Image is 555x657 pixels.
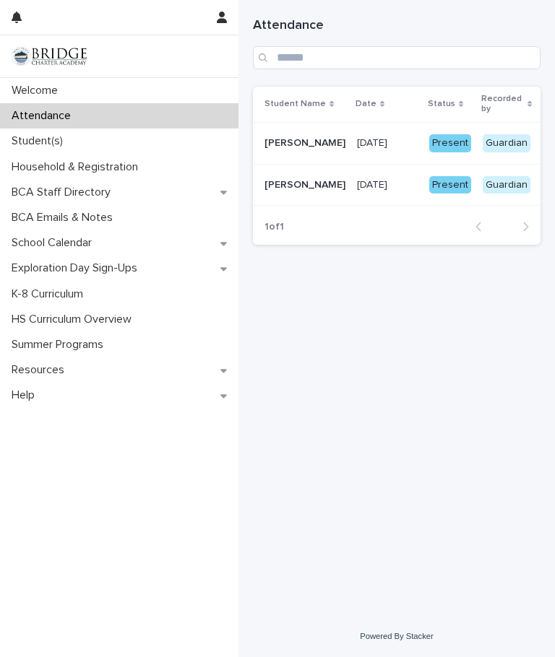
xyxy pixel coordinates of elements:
[6,313,143,326] p: HS Curriculum Overview
[6,236,103,250] p: School Calendar
[264,96,326,112] p: Student Name
[464,220,502,233] button: Back
[360,632,433,640] a: Powered By Stacker
[6,109,82,123] p: Attendance
[264,134,348,149] p: Eben Cooper
[428,96,455,112] p: Status
[502,220,541,233] button: Next
[429,176,471,194] div: Present
[6,160,150,174] p: Household & Registration
[6,287,95,301] p: K-8 Curriculum
[6,363,76,377] p: Resources
[264,176,348,191] p: Micah Cooper
[6,134,74,148] p: Student(s)
[357,134,390,149] p: [DATE]
[483,134,530,152] div: Guardian
[356,96,377,112] p: Date
[6,186,122,199] p: BCA Staff Directory
[481,91,524,118] p: Recorded by
[6,84,69,97] p: Welcome
[253,209,296,245] p: 1 of 1
[357,176,390,191] p: [DATE]
[253,17,541,35] h1: Attendance
[12,47,87,66] img: V1C1m3IdTEidaUdm9Hs0
[483,176,530,194] div: Guardian
[6,211,124,225] p: BCA Emails & Notes
[6,338,115,352] p: Summer Programs
[429,134,471,152] div: Present
[6,261,149,275] p: Exploration Day Sign-Ups
[6,388,46,402] p: Help
[253,46,541,69] input: Search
